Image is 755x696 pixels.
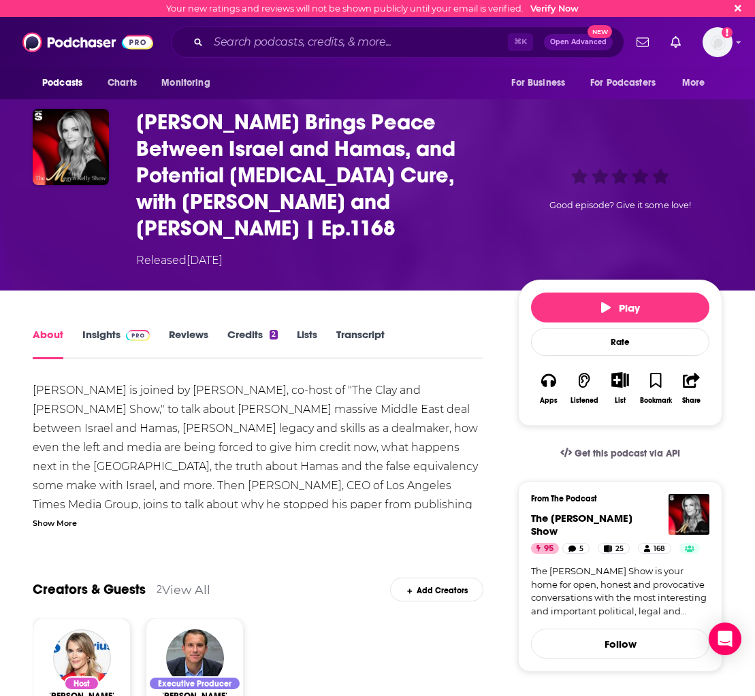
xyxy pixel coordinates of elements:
span: 25 [615,542,624,556]
button: Listened [566,363,602,413]
span: Open Advanced [550,39,607,46]
div: Open Intercom Messenger [709,623,741,655]
a: Charts [99,70,145,96]
button: Apps [531,363,566,413]
input: Search podcasts, credits, & more... [208,31,508,53]
span: Play [601,301,640,314]
a: The [PERSON_NAME] Show is your home for open, honest and provocative conversations with the most ... [531,565,709,618]
button: Open AdvancedNew [544,34,613,50]
span: Good episode? Give it some love! [549,200,691,210]
svg: Email not verified [722,27,733,38]
a: InsightsPodchaser Pro [82,328,150,359]
a: Show notifications dropdown [665,31,686,54]
div: Show More ButtonList [603,363,638,413]
img: User Profile [703,27,733,57]
div: Your new ratings and reviews will not be shown publicly until your email is verified. [166,3,579,14]
span: More [682,73,705,93]
button: Play [531,293,709,322]
a: Lists [297,328,317,359]
span: New [588,25,612,38]
button: Bookmark [638,363,673,413]
a: View All [162,582,210,597]
img: Trump Brings Peace Between Israel and Hamas, and Potential Cancer Cure, with Buck Sexton and Dr. ... [33,109,109,185]
button: Follow [531,629,709,659]
div: Search podcasts, credits, & more... [171,27,624,58]
div: Listened [571,397,598,405]
img: Megyn Kelly [53,629,111,687]
span: Charts [108,73,137,93]
a: Transcript [336,328,385,359]
span: Monitoring [161,73,210,93]
span: Logged in as charlottestone [703,27,733,57]
a: Get this podcast via API [549,437,691,470]
a: 5 [562,543,590,554]
span: Get this podcast via API [575,448,680,459]
h1: Trump Brings Peace Between Israel and Hamas, and Potential Cancer Cure, with Buck Sexton and Dr. ... [136,109,496,242]
div: Apps [540,397,558,405]
div: Add Creators [390,578,483,601]
a: 25 [598,543,630,554]
button: Share [674,363,709,413]
button: open menu [581,70,675,96]
img: Steve Krakauer [166,629,224,687]
span: 95 [544,542,553,556]
a: 168 [638,543,671,554]
img: Podchaser - Follow, Share and Rate Podcasts [22,29,153,55]
h3: From The Podcast [531,494,698,503]
span: ⌘ K [508,33,533,51]
a: 95 [531,543,559,554]
button: open menu [33,70,100,96]
div: 2 [157,583,162,595]
div: 2 [270,330,278,339]
button: open menu [673,70,722,96]
span: Podcasts [42,73,82,93]
span: For Podcasters [590,73,656,93]
div: Executive Producer [148,676,241,691]
a: The Megyn Kelly Show [531,512,632,537]
a: Reviews [169,328,208,359]
div: List [615,396,626,405]
a: Creators & Guests [33,581,146,598]
a: Credits2 [227,328,278,359]
div: Rate [531,328,709,356]
a: Show notifications dropdown [631,31,654,54]
button: open menu [502,70,582,96]
a: About [33,328,63,359]
span: 168 [654,542,665,556]
div: Bookmark [640,397,672,405]
span: 5 [579,542,583,556]
button: Show More Button [606,372,634,387]
button: open menu [152,70,227,96]
div: Host [64,676,99,691]
img: The Megyn Kelly Show [669,494,709,535]
button: Show profile menu [703,27,733,57]
div: Share [682,397,701,405]
span: The [PERSON_NAME] Show [531,512,632,537]
span: For Business [511,73,565,93]
img: Podchaser Pro [126,330,150,341]
div: Released [DATE] [136,252,223,269]
a: Verify Now [530,3,579,14]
